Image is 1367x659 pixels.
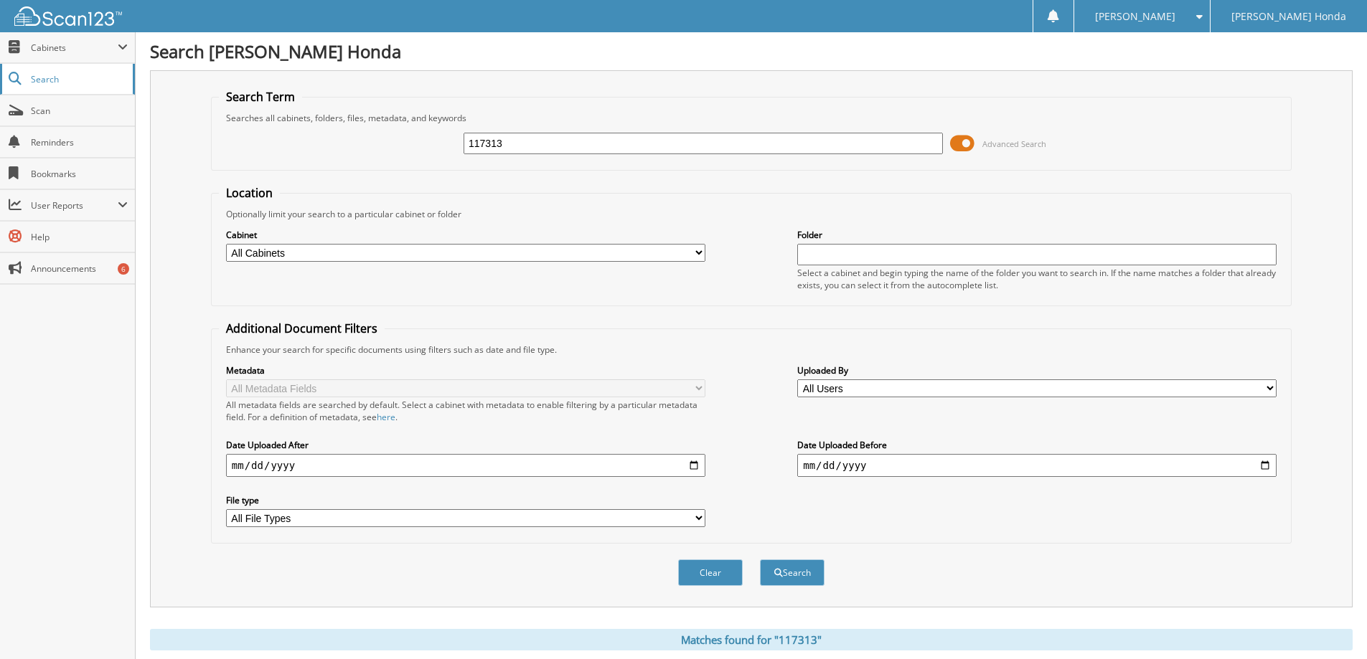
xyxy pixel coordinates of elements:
[226,439,705,451] label: Date Uploaded After
[377,411,395,423] a: here
[14,6,122,26] img: scan123-logo-white.svg
[1095,12,1175,21] span: [PERSON_NAME]
[31,168,128,180] span: Bookmarks
[150,629,1353,650] div: Matches found for "117313"
[219,321,385,336] legend: Additional Document Filters
[226,454,705,477] input: start
[219,343,1284,356] div: Enhance your search for specific documents using filters such as date and file type.
[678,559,743,586] button: Clear
[226,364,705,376] label: Metadata
[219,208,1284,220] div: Optionally limit your search to a particular cabinet or folder
[797,229,1277,241] label: Folder
[982,138,1046,149] span: Advanced Search
[760,559,825,586] button: Search
[118,263,129,275] div: 6
[31,136,128,148] span: Reminders
[226,399,705,423] div: All metadata fields are searched by default. Select a cabinet with metadata to enable filtering b...
[226,494,705,506] label: File type
[31,42,118,54] span: Cabinets
[226,229,705,241] label: Cabinet
[31,199,118,212] span: User Reports
[31,105,128,117] span: Scan
[797,364,1277,376] label: Uploaded By
[797,267,1277,291] div: Select a cabinet and begin typing the name of the folder you want to search in. If the name match...
[219,185,280,201] legend: Location
[1295,590,1367,659] iframe: Chat Widget
[31,262,128,275] span: Announcements
[797,439,1277,451] label: Date Uploaded Before
[150,39,1353,63] h1: Search [PERSON_NAME] Honda
[219,89,302,105] legend: Search Term
[31,73,126,85] span: Search
[31,231,128,243] span: Help
[797,454,1277,477] input: end
[1231,12,1346,21] span: [PERSON_NAME] Honda
[219,112,1284,124] div: Searches all cabinets, folders, files, metadata, and keywords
